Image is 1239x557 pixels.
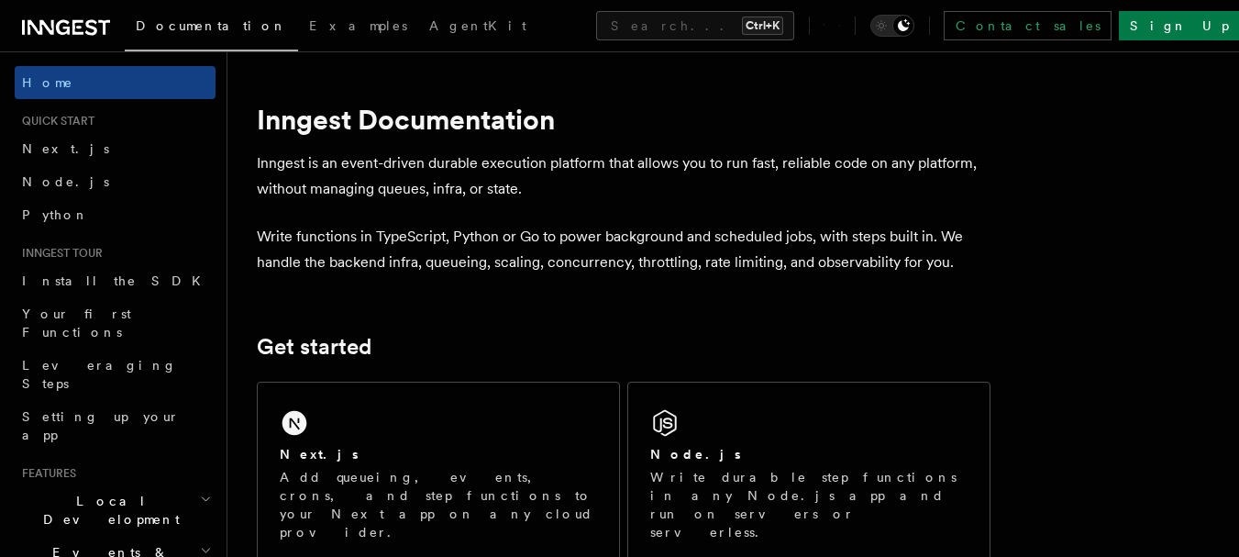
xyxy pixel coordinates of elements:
span: Documentation [136,18,287,33]
a: Contact sales [944,11,1112,40]
span: Setting up your app [22,409,180,442]
kbd: Ctrl+K [742,17,783,35]
p: Write durable step functions in any Node.js app and run on servers or serverless. [650,468,968,541]
span: Install the SDK [22,273,212,288]
p: Inngest is an event-driven durable execution platform that allows you to run fast, reliable code ... [257,150,990,202]
span: Inngest tour [15,246,103,261]
h2: Next.js [280,445,359,463]
p: Add queueing, events, crons, and step functions to your Next app on any cloud provider. [280,468,597,541]
button: Toggle dark mode [870,15,914,37]
a: Node.js [15,165,216,198]
a: Setting up your app [15,400,216,451]
a: Get started [257,334,371,360]
span: Leveraging Steps [22,358,177,391]
a: Home [15,66,216,99]
span: Your first Functions [22,306,131,340]
span: Node.js [22,174,109,189]
span: Next.js [22,141,109,156]
span: Local Development [15,492,200,529]
a: Leveraging Steps [15,349,216,400]
a: Documentation [125,6,298,51]
a: Next.js [15,132,216,165]
button: Local Development [15,485,216,536]
h2: Node.js [650,445,741,463]
button: Search...Ctrl+K [596,11,794,40]
h1: Inngest Documentation [257,103,990,136]
span: Features [15,466,76,481]
span: Home [22,73,73,92]
span: AgentKit [429,18,526,33]
span: Examples [309,18,407,33]
span: Python [22,207,89,222]
a: AgentKit [418,6,537,50]
a: Examples [298,6,418,50]
a: Install the SDK [15,264,216,297]
span: Quick start [15,114,94,128]
a: Python [15,198,216,231]
p: Write functions in TypeScript, Python or Go to power background and scheduled jobs, with steps bu... [257,224,990,275]
a: Your first Functions [15,297,216,349]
